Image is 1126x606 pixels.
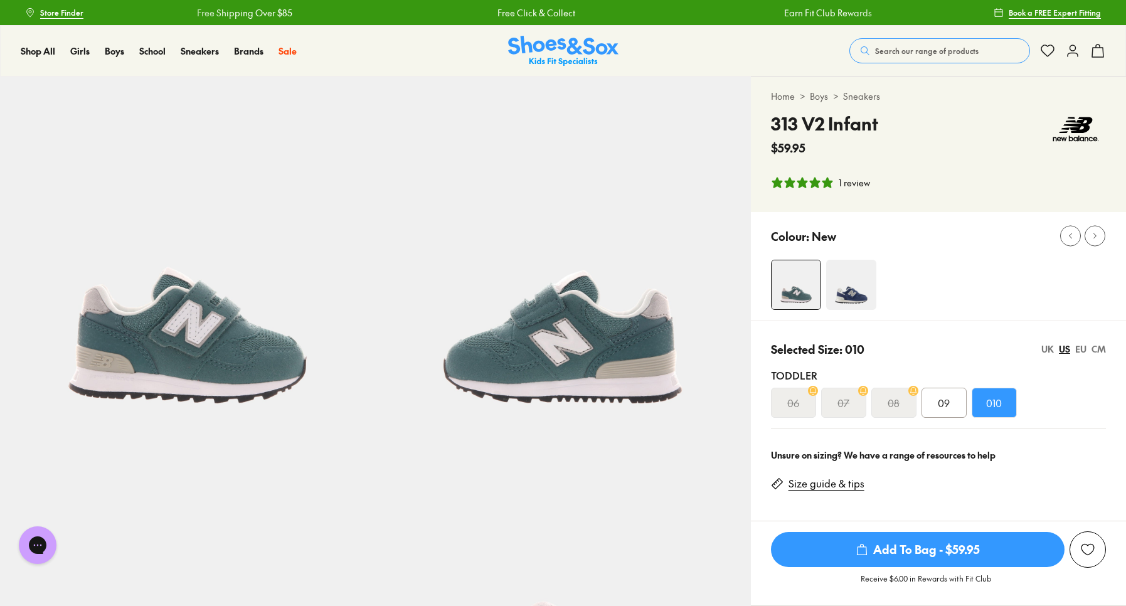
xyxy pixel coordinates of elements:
span: Girls [70,45,90,57]
img: 4-538806_1 [826,260,876,310]
img: Vendor logo [1046,110,1106,148]
div: UK [1041,343,1054,356]
p: New [812,228,836,245]
div: > > [771,90,1106,103]
div: US [1059,343,1070,356]
a: Sale [279,45,297,58]
a: Boys [810,90,828,103]
span: Search our range of products [875,45,979,56]
span: School [139,45,166,57]
span: 010 [986,395,1002,410]
div: Unsure on sizing? We have a range of resources to help [771,449,1106,462]
a: Girls [70,45,90,58]
a: Book a FREE Expert Fitting [994,1,1101,24]
a: Shoes & Sox [508,36,619,66]
span: Shop All [21,45,55,57]
img: SNS_Logo_Responsive.svg [508,36,619,66]
a: Earn Fit Club Rewards [783,6,871,19]
span: Sneakers [181,45,219,57]
a: Home [771,90,795,103]
span: Store Finder [40,7,83,18]
button: 5 stars, 1 ratings [771,176,870,189]
iframe: Gorgias live chat messenger [13,522,63,568]
p: Receive $6.00 in Rewards with Fit Club [861,573,991,595]
a: Sneakers [843,90,880,103]
a: Free Click & Collect [497,6,575,19]
button: Search our range of products [849,38,1030,63]
span: $59.95 [771,139,805,156]
img: 4-551102_1 [772,260,821,309]
s: 06 [787,395,799,410]
span: 09 [938,395,950,410]
p: Colour: [771,228,809,245]
h4: 313 V2 Infant [771,110,878,137]
a: Brands [234,45,263,58]
span: Book a FREE Expert Fitting [1009,7,1101,18]
div: CM [1091,343,1106,356]
div: Toddler [771,368,1106,383]
a: Boys [105,45,124,58]
a: Sneakers [181,45,219,58]
div: EU [1075,343,1086,356]
div: 1 review [839,176,870,189]
s: 08 [888,395,900,410]
s: 07 [837,395,849,410]
p: Selected Size: 010 [771,341,864,358]
a: School [139,45,166,58]
a: Store Finder [25,1,83,24]
button: Add To Bag - $59.95 [771,531,1065,568]
a: Size guide & tips [789,477,864,491]
span: Sale [279,45,297,57]
span: Brands [234,45,263,57]
a: Shop All [21,45,55,58]
button: Add to Wishlist [1070,531,1106,568]
a: Free Shipping Over $85 [196,6,292,19]
span: Boys [105,45,124,57]
span: Add To Bag - $59.95 [771,532,1065,567]
img: 5-551103_1 [375,77,750,452]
